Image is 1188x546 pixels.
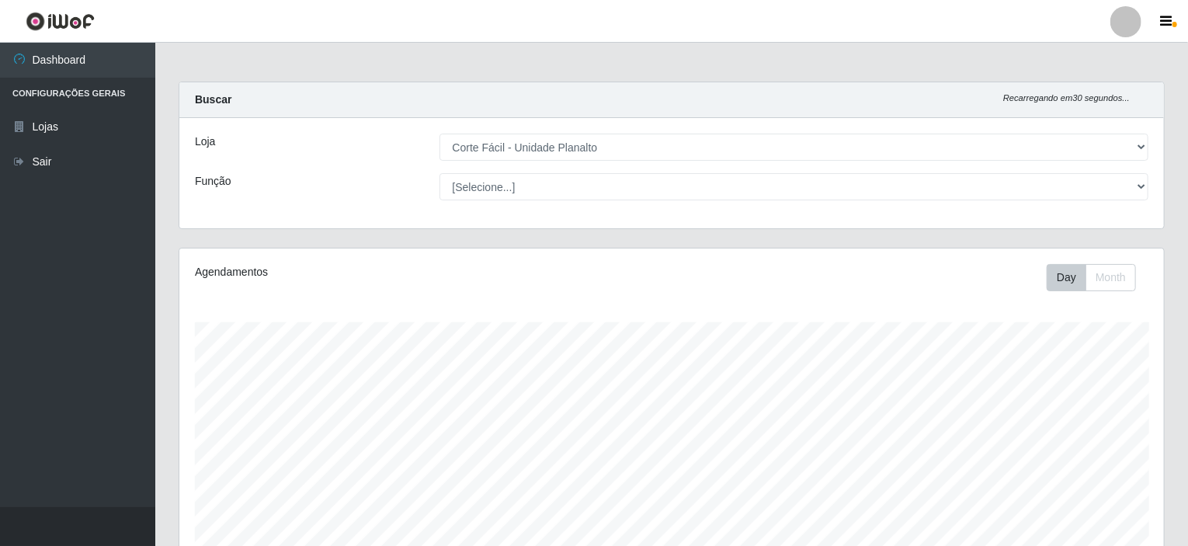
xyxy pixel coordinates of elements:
button: Day [1047,264,1086,291]
button: Month [1086,264,1136,291]
img: CoreUI Logo [26,12,95,31]
div: First group [1047,264,1136,291]
strong: Buscar [195,93,231,106]
label: Loja [195,134,215,150]
div: Agendamentos [195,264,578,280]
div: Toolbar with button groups [1047,264,1148,291]
i: Recarregando em 30 segundos... [1003,93,1130,103]
label: Função [195,173,231,190]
